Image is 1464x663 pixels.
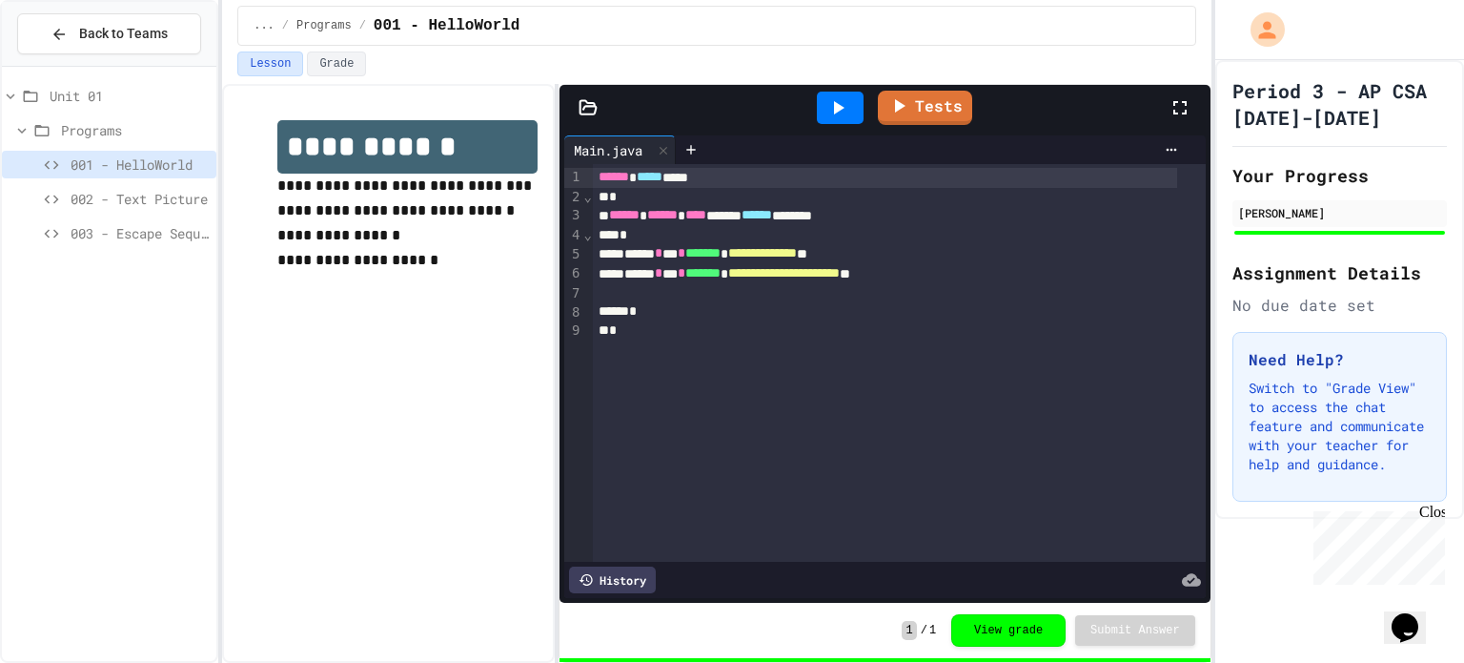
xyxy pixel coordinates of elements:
[564,226,583,245] div: 4
[17,13,201,54] button: Back to Teams
[564,168,583,188] div: 1
[564,264,583,284] div: 6
[50,86,209,106] span: Unit 01
[564,188,583,207] div: 2
[929,623,936,638] span: 1
[564,245,583,265] div: 5
[1249,348,1431,371] h3: Need Help?
[1232,77,1447,131] h1: Period 3 - AP CSA [DATE]-[DATE]
[254,18,274,33] span: ...
[1232,259,1447,286] h2: Assignment Details
[8,8,132,121] div: Chat with us now!Close
[307,52,366,76] button: Grade
[902,621,916,640] span: 1
[564,206,583,226] div: 3
[61,120,209,140] span: Programs
[71,189,209,209] span: 002 - Text Picture
[1230,8,1290,52] div: My Account
[569,567,656,593] div: History
[564,135,676,164] div: Main.java
[296,18,352,33] span: Programs
[878,91,972,125] a: Tests
[564,321,583,341] div: 9
[1249,379,1431,474] p: Switch to "Grade View" to access the chat feature and communicate with your teacher for help and ...
[1232,294,1447,317] div: No due date set
[282,18,289,33] span: /
[1232,162,1447,189] h2: Your Progress
[1090,623,1180,638] span: Submit Answer
[1075,615,1195,646] button: Submit Answer
[71,155,209,175] span: 001 - HelloWorld
[1384,587,1445,644] iframe: chat widget
[71,223,209,243] span: 003 - Escape Sequences
[583,189,593,204] span: Fold line
[564,140,652,160] div: Main.java
[564,284,583,303] div: 7
[951,614,1066,647] button: View grade
[374,14,520,37] span: 001 - HelloWorld
[237,52,303,76] button: Lesson
[583,227,593,242] span: Fold line
[79,24,168,44] span: Back to Teams
[921,623,927,638] span: /
[1238,204,1441,221] div: [PERSON_NAME]
[359,18,366,33] span: /
[1306,504,1445,585] iframe: chat widget
[564,303,583,322] div: 8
